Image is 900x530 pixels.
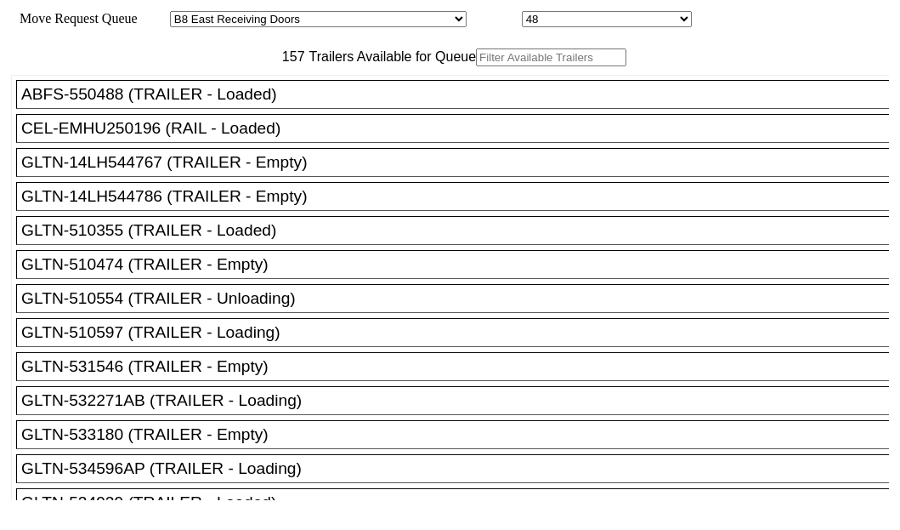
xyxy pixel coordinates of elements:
[21,493,899,512] div: GLTN-534929 (TRAILER - Loaded)
[21,187,899,206] div: GLTN-14LH544786 (TRAILER - Empty)
[21,459,899,478] div: GLTN-534596AP (TRAILER - Loading)
[476,48,626,66] input: Filter Available Trailers
[140,11,167,26] span: Area
[21,289,899,308] div: GLTN-510554 (TRAILER - Unloading)
[21,255,899,274] div: GLTN-510474 (TRAILER - Empty)
[21,119,899,138] div: CEL-EMHU250196 (RAIL - Loaded)
[21,85,899,104] div: ABFS-550488 (TRAILER - Loaded)
[274,49,305,64] span: 157
[21,153,899,172] div: GLTN-14LH544767 (TRAILER - Empty)
[470,11,518,26] span: Location
[21,425,899,444] div: GLTN-533180 (TRAILER - Empty)
[11,11,138,26] span: Move Request Queue
[305,49,477,64] span: Trailers Available for Queue
[21,221,899,240] div: GLTN-510355 (TRAILER - Loaded)
[21,357,899,376] div: GLTN-531546 (TRAILER - Empty)
[21,323,899,342] div: GLTN-510597 (TRAILER - Loading)
[21,391,899,410] div: GLTN-532271AB (TRAILER - Loading)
